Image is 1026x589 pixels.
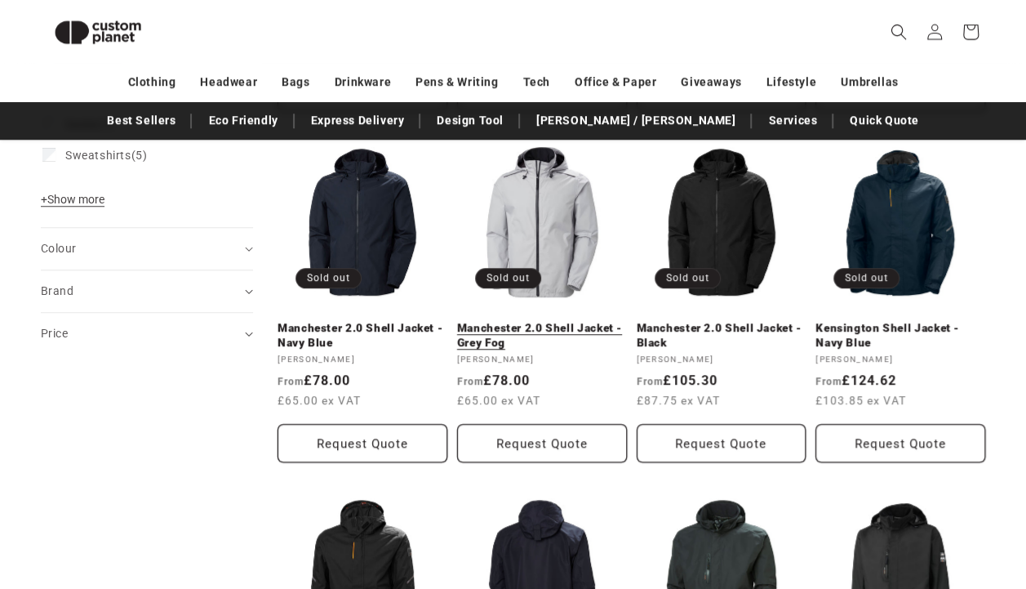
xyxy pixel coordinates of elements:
a: Manchester 2.0 Shell Jacket - Black [637,321,806,350]
span: Sweatshirts [65,149,131,162]
a: Headwear [200,68,257,96]
a: Clothing [128,68,176,96]
summary: Price [41,313,253,355]
a: Manchester 2.0 Shell Jacket - Navy Blue [278,321,447,350]
a: Giveaways [681,68,741,96]
summary: Colour (0 selected) [41,228,253,270]
a: Design Tool [429,106,512,135]
a: Eco Friendly [200,106,286,135]
span: Colour [41,242,76,255]
a: Umbrellas [841,68,898,96]
button: Request Quote [278,424,447,462]
button: Request Quote [457,424,627,462]
span: + [41,193,47,206]
button: Request Quote [637,424,806,462]
a: Services [760,106,825,135]
a: [PERSON_NAME] / [PERSON_NAME] [528,106,744,135]
a: Tech [522,68,549,96]
a: Best Sellers [99,106,184,135]
a: Kensington Shell Jacket - Navy Blue [815,321,985,350]
div: チャットウィジェット [944,511,1026,589]
a: Quick Quote [842,106,927,135]
a: Office & Paper [575,68,656,96]
a: Manchester 2.0 Shell Jacket - Grey Fog [457,321,627,350]
iframe: Chat Widget [944,511,1026,589]
img: Custom Planet [41,7,155,58]
summary: Search [881,14,917,50]
span: Brand [41,284,73,297]
a: Lifestyle [766,68,816,96]
button: Show more [41,192,109,215]
a: Bags [282,68,309,96]
span: Price [41,327,68,340]
a: Express Delivery [303,106,413,135]
span: Show more [41,193,104,206]
button: Request Quote [815,424,985,462]
span: (5) [65,148,147,163]
a: Drinkware [335,68,391,96]
a: Pens & Writing [415,68,498,96]
summary: Brand (0 selected) [41,270,253,312]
